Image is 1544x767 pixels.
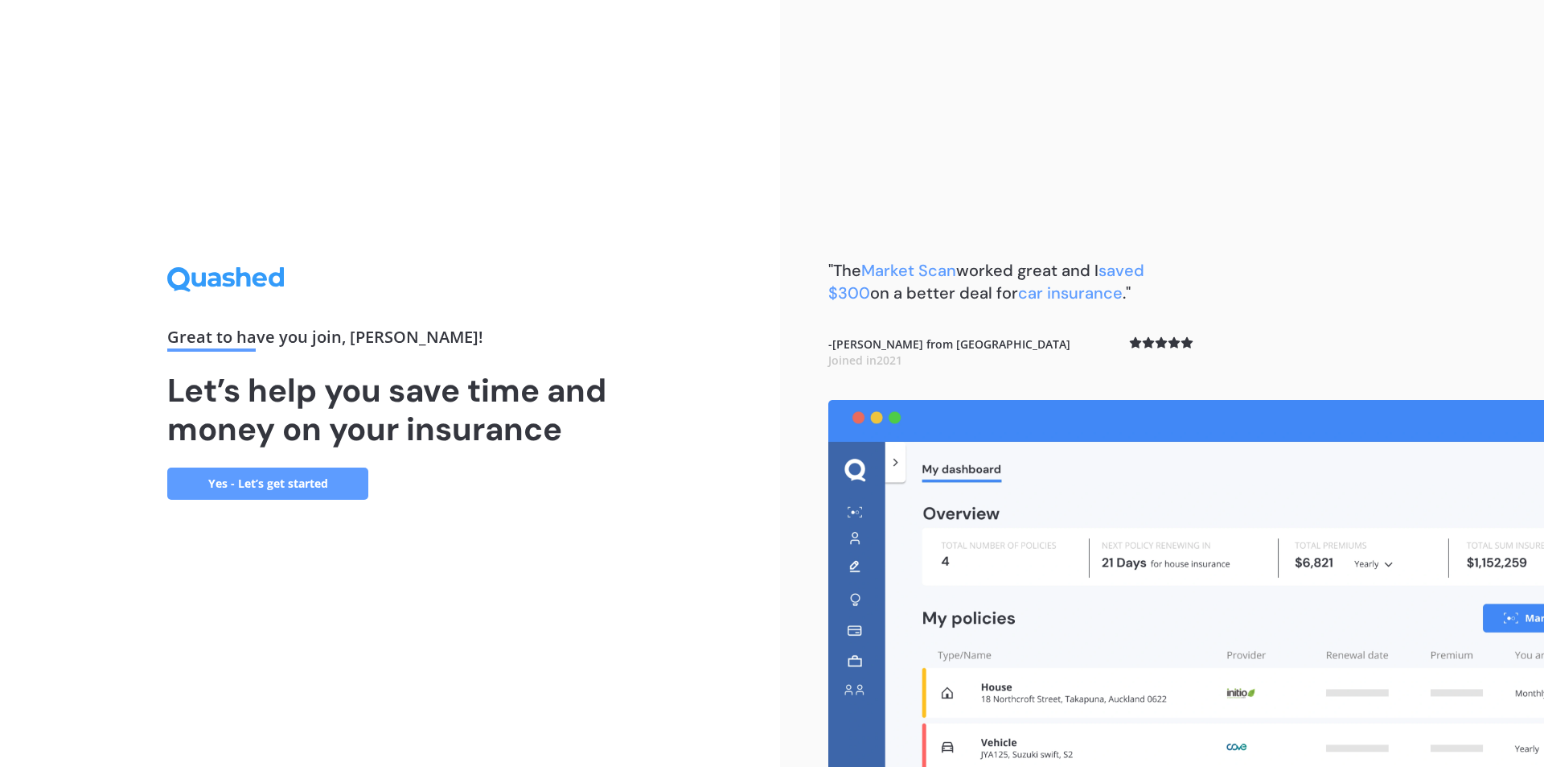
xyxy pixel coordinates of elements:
[167,468,368,500] a: Yes - Let’s get started
[167,329,613,352] div: Great to have you join , [PERSON_NAME] !
[828,260,1144,303] span: saved $300
[828,336,1070,368] b: - [PERSON_NAME] from [GEOGRAPHIC_DATA]
[828,353,902,368] span: Joined in 2021
[828,260,1144,303] b: "The worked great and I on a better deal for ."
[167,371,613,448] h1: Let’s help you save time and money on your insurance
[1018,282,1123,303] span: car insurance
[828,400,1544,767] img: dashboard.webp
[861,260,956,281] span: Market Scan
